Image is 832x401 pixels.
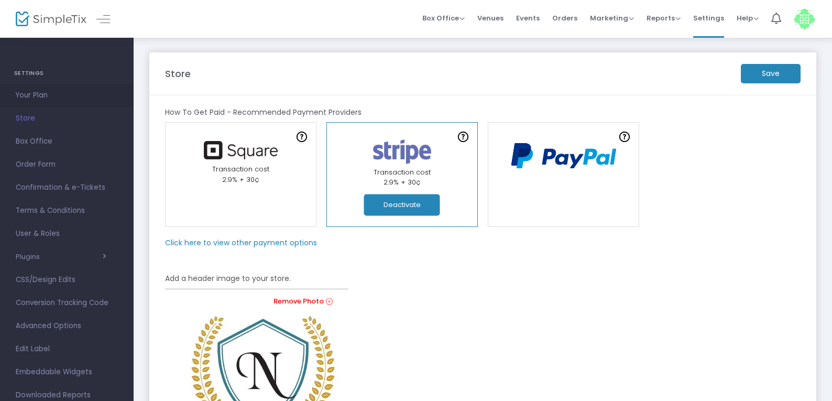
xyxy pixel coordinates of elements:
img: stripe.png [367,137,437,166]
img: question-mark [619,132,630,142]
m-panel-title: Store [165,67,191,81]
span: Venues [477,5,503,31]
span: 2.9% + 30¢ [222,175,259,185]
span: Confirmation & e-Tickets [16,181,118,194]
span: Box Office [422,13,465,23]
span: Your Plan [16,89,118,102]
span: Order Form [16,158,118,171]
img: question-mark [297,132,307,142]
a: Remove Photo [261,294,343,310]
span: User & Roles [16,227,118,241]
span: Embeddable Widgets [16,365,118,379]
img: PayPal Logo [506,137,621,175]
span: Box Office [16,135,118,148]
span: Edit Label [16,342,118,356]
img: question-mark [458,132,468,142]
m-panel-subtitle: How To Get Paid - Recommended Payment Providers [165,107,362,118]
span: Settings [693,5,724,31]
span: 2.9% + 30¢ [384,177,421,187]
span: Advanced Options [16,319,118,333]
m-panel-subtitle: Add a header image to your store. [165,273,291,284]
span: CSS/Design Edits [16,273,118,287]
m-button: Save [741,64,801,83]
button: Plugins [16,253,106,261]
button: Deactivate [364,194,440,216]
span: Transaction cost [374,167,431,177]
span: Orders [552,5,577,31]
span: Transaction cost [212,164,269,174]
span: Events [516,5,540,31]
span: Store [16,112,118,125]
m-panel-subtitle: Click here to view other payment options [165,237,317,248]
h4: SETTINGS [14,63,119,84]
span: Terms & Conditions [16,204,118,218]
span: Conversion Tracking Code [16,296,118,310]
img: square.png [199,141,282,159]
span: Help [737,13,759,23]
span: Reports [647,13,681,23]
span: Marketing [590,13,634,23]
